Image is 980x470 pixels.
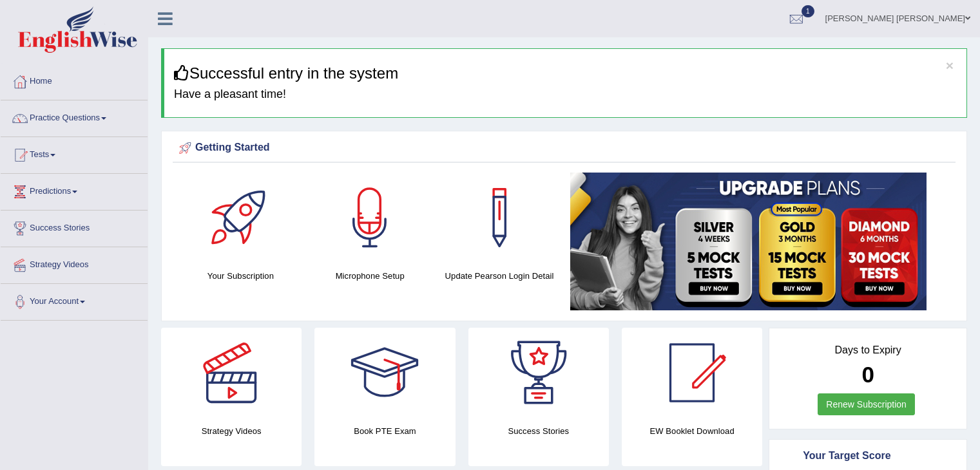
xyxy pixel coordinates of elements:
[176,138,952,158] div: Getting Started
[783,447,952,466] div: Your Target Score
[622,424,762,438] h4: EW Booklet Download
[161,424,302,438] h4: Strategy Videos
[182,269,299,283] h4: Your Subscription
[946,59,954,72] button: ×
[783,344,952,356] h4: Days to Expiry
[1,247,148,279] a: Strategy Videos
[314,424,455,438] h4: Book PTE Exam
[802,5,814,17] span: 1
[174,65,957,82] h3: Successful entry in the system
[174,88,957,101] h4: Have a pleasant time!
[818,393,915,415] a: Renew Subscription
[1,64,148,96] a: Home
[1,211,148,243] a: Success Stories
[1,284,148,316] a: Your Account
[468,424,609,438] h4: Success Stories
[1,100,148,133] a: Practice Questions
[312,269,428,283] h4: Microphone Setup
[441,269,558,283] h4: Update Pearson Login Detail
[1,174,148,206] a: Predictions
[570,173,927,310] img: small5.jpg
[861,362,874,387] b: 0
[1,137,148,169] a: Tests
